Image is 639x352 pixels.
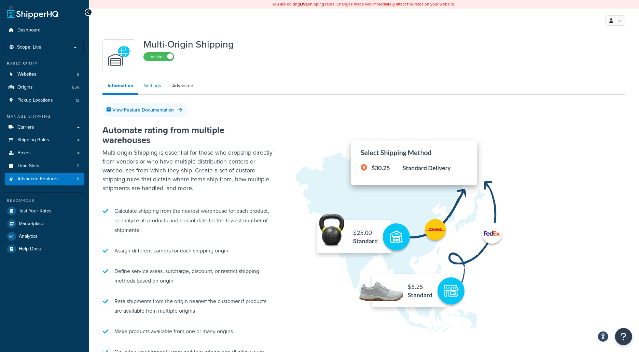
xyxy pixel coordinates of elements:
li: Websites [5,68,84,81]
span: Shipping Rules [17,137,49,143]
span: 5 [77,163,79,169]
div: Resources [5,198,84,204]
span: Marketplace [19,221,44,227]
span: Dashboard [17,27,41,33]
li: Define service areas, surcharge, discount, or restrict shipping methods based on origin [102,263,273,289]
span: Boxes [17,150,31,156]
li: Make products available from one or many origins [102,323,273,340]
span: Advanced Features [17,176,59,182]
li: Origins [5,81,84,94]
a: Analytics [5,230,84,243]
li: Assign different carriers for each shipping origin [102,243,273,259]
h2: Automate rating from multiple warehouses [102,125,273,145]
b: LIVE [300,1,308,7]
a: View Feature Documentation [102,103,188,117]
a: Help Docs [5,243,84,255]
li: Advanced Features [5,173,84,185]
img: Multi-Origin Shipping [294,105,526,337]
a: Test Your Rates [5,205,84,217]
div: Basic Setup [5,61,84,67]
a: Time Slots5 [5,160,84,172]
span: Analytics [19,234,38,239]
h1: Multi-Origin Shipping [143,39,234,50]
span: Time Slots [17,163,39,169]
a: Boxes [5,147,84,159]
li: Calculate shipping from the nearest warehouse for each product, or analyze all products and conso... [102,203,273,238]
a: Origins856 [5,81,84,94]
span: Help Docs [19,246,41,252]
span: 12 [75,97,79,103]
button: Open Resource Center [615,328,632,345]
span: Carriers [17,125,34,130]
a: Shipping Rules [5,134,84,146]
a: Marketplace [5,218,84,230]
span: Origins [17,84,33,90]
a: Advanced Features8 [5,173,84,185]
p: Multi-origin Shipping is essential for those who dropship directly from vendors or who have multi... [102,148,273,193]
a: Carriers [5,121,84,134]
label: Active [144,53,174,61]
a: Advanced [167,79,198,93]
a: Dashboard [5,24,84,37]
a: Pickup Locations12 [5,94,84,107]
li: Time Slots [5,160,84,172]
span: 8 [77,71,79,77]
span: Pickup Locations [17,97,53,103]
a: Settings [139,79,166,93]
div: Manage Shipping [5,114,84,119]
span: 8 [77,176,79,182]
span: 856 [72,84,79,90]
a: Information [102,79,138,95]
li: Rate shipments from the origin nearest the customer if products are available from multiple origins [102,293,273,319]
li: Pickup Locations [5,94,84,107]
a: Websites8 [5,68,84,81]
span: Scope: Live [17,44,41,50]
span: Websites [17,71,37,77]
span: Test Your Rates [19,208,52,214]
img: WatD5o0RtDAAAAAElFTkSuQmCC [107,44,131,68]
